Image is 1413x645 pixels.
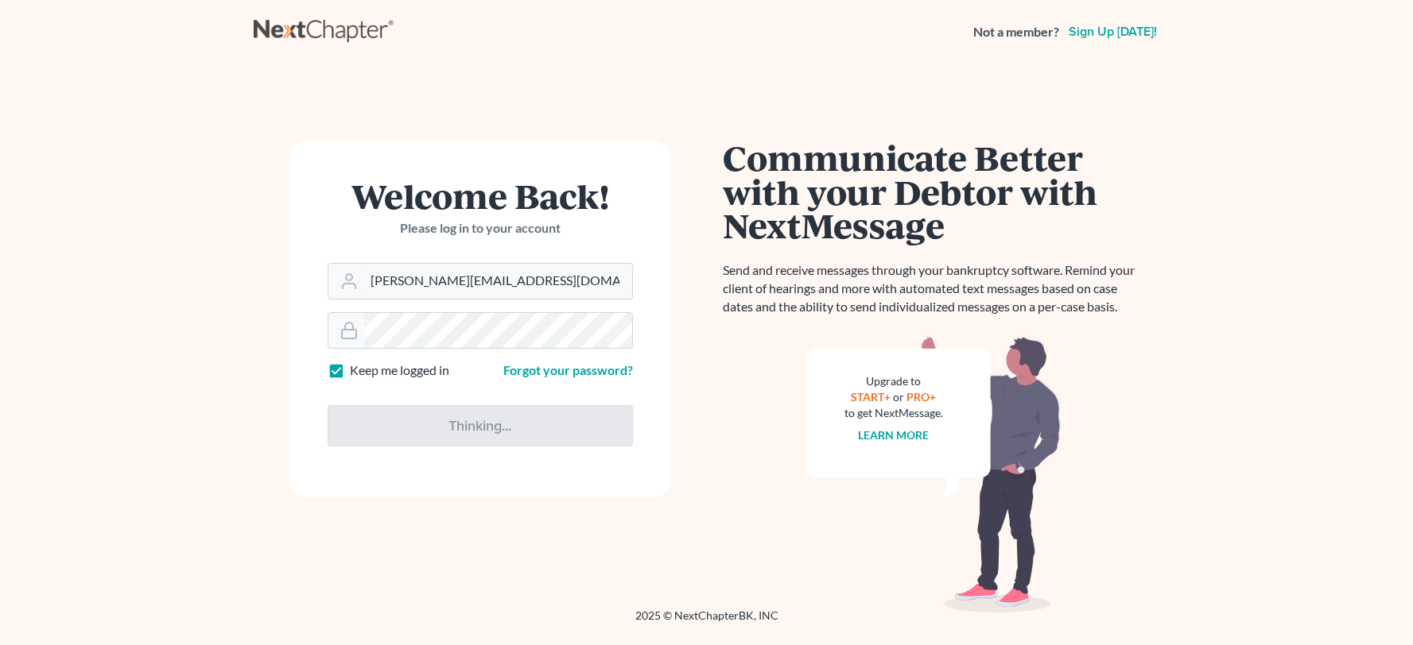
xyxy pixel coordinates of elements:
div: Upgrade to [844,373,943,389]
h1: Welcome Back! [328,179,633,213]
p: Send and receive messages through your bankruptcy software. Remind your client of hearings and mo... [723,261,1144,316]
a: PRO+ [906,390,936,404]
p: Please log in to your account [328,219,633,238]
div: to get NextMessage. [844,405,943,421]
h1: Communicate Better with your Debtor with NextMessage [723,141,1144,242]
a: Learn more [858,428,929,442]
a: Sign up [DATE]! [1066,25,1160,38]
a: START+ [851,390,891,404]
a: Forgot your password? [503,362,633,377]
span: or [893,390,904,404]
input: Email Address [364,264,632,299]
div: 2025 © NextChapterBK, INC [254,608,1160,636]
strong: Not a member? [973,23,1059,41]
input: Thinking... [328,405,633,446]
label: Keep me logged in [350,361,449,380]
img: nextmessage_bg-59042aed3d76b12b5cd301f8e5b87938c9018125f34e5fa2b7a6b67550977c72.svg [806,335,1061,613]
